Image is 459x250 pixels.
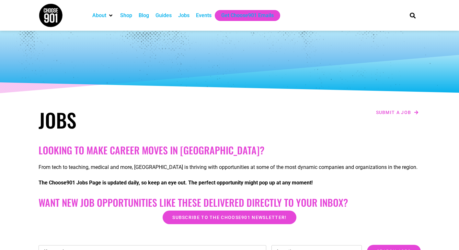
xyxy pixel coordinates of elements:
a: Submit a job [374,108,421,117]
h1: Jobs [39,108,226,131]
span: Subscribe to the Choose901 newsletter! [172,215,286,220]
nav: Main nav [89,10,399,21]
a: Shop [120,12,132,19]
a: Jobs [178,12,189,19]
div: Search [407,10,418,21]
a: About [92,12,106,19]
p: From tech to teaching, medical and more, [GEOGRAPHIC_DATA] is thriving with opportunities at some... [39,163,421,171]
a: Subscribe to the Choose901 newsletter! [163,211,296,224]
a: Blog [139,12,149,19]
strong: The Choose901 Jobs Page is updated daily, so keep an eye out. The perfect opportunity might pop u... [39,180,313,186]
h2: Looking to make career moves in [GEOGRAPHIC_DATA]? [39,144,421,156]
a: Get Choose901 Emails [221,12,274,19]
a: Guides [155,12,172,19]
a: Events [196,12,212,19]
span: Submit a job [376,110,411,115]
div: About [89,10,117,21]
h2: Want New Job Opportunities like these Delivered Directly to your Inbox? [39,197,421,208]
